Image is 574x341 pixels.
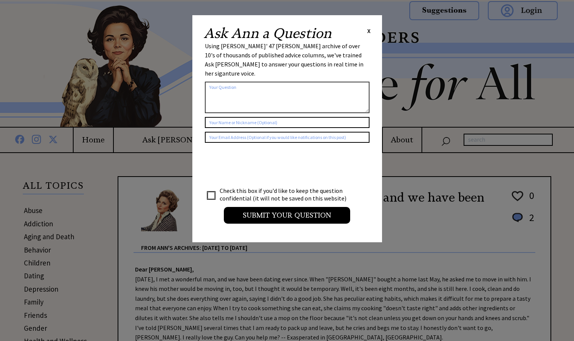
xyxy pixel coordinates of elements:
input: Your Email Address (Optional if you would like notifications on this post) [205,132,370,143]
iframe: reCAPTCHA [205,150,320,180]
input: Submit your Question [224,207,350,224]
div: Using [PERSON_NAME]' 47 [PERSON_NAME] archive of over 10's of thousands of published advice colum... [205,41,370,78]
td: Check this box if you'd like to keep the question confidential (it will not be saved on this webs... [219,186,354,202]
input: Your Name or Nickname (Optional) [205,117,370,128]
h2: Ask Ann a Question [204,27,332,40]
span: X [367,27,371,35]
